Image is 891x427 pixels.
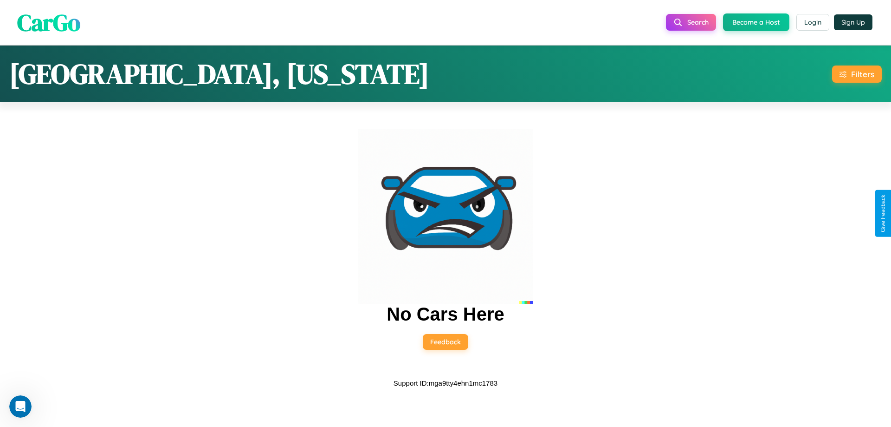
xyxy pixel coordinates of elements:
p: Support ID: mga9tty4ehn1mc1783 [394,377,497,389]
img: car [358,129,533,304]
h2: No Cars Here [387,304,504,325]
iframe: Intercom live chat [9,395,32,418]
button: Sign Up [834,14,872,30]
button: Search [666,14,716,31]
button: Become a Host [723,13,789,31]
span: CarGo [17,6,80,38]
button: Login [796,14,829,31]
button: Feedback [423,334,468,350]
button: Filters [832,66,882,83]
div: Filters [851,69,874,79]
div: Give Feedback [880,195,886,232]
span: Search [687,18,709,26]
h1: [GEOGRAPHIC_DATA], [US_STATE] [9,55,429,93]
